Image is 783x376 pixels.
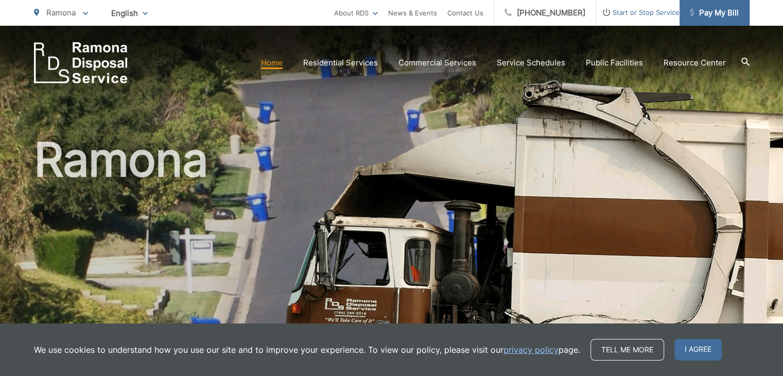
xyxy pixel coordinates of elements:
[586,57,643,69] a: Public Facilities
[497,57,565,69] a: Service Schedules
[590,339,664,361] a: Tell me more
[46,8,76,18] span: Ramona
[664,57,726,69] a: Resource Center
[34,344,580,356] p: We use cookies to understand how you use our site and to improve your experience. To view our pol...
[690,7,739,19] span: Pay My Bill
[503,344,559,356] a: privacy policy
[388,7,437,19] a: News & Events
[103,4,155,22] span: English
[261,57,283,69] a: Home
[398,57,476,69] a: Commercial Services
[674,339,722,361] span: I agree
[447,7,483,19] a: Contact Us
[334,7,378,19] a: About RDS
[303,57,378,69] a: Residential Services
[34,42,128,83] a: EDCD logo. Return to the homepage.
